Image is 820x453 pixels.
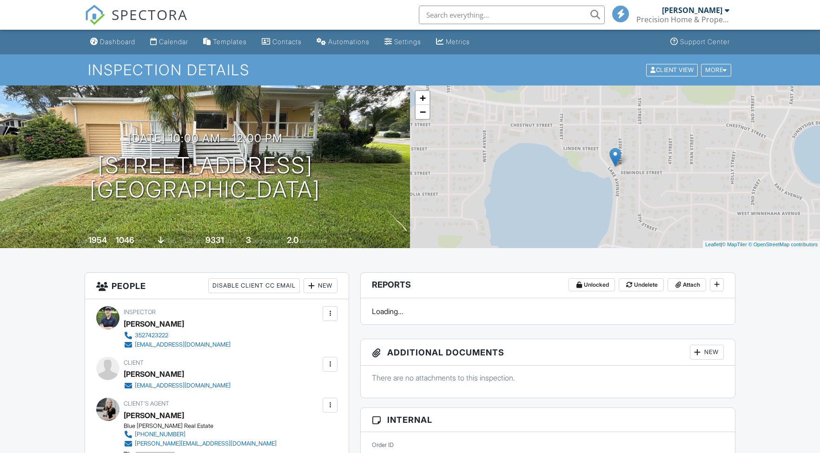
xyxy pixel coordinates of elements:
a: [EMAIL_ADDRESS][DOMAIN_NAME] [124,340,231,349]
p: There are no attachments to this inspection. [372,373,724,383]
h3: Internal [361,408,735,432]
div: 9331 [205,235,224,245]
a: [EMAIL_ADDRESS][DOMAIN_NAME] [124,381,231,390]
span: sq.ft. [225,237,237,244]
div: Support Center [680,38,730,46]
a: Leaflet [705,242,721,247]
h3: People [85,273,349,299]
span: bathrooms [300,237,326,244]
div: [PERSON_NAME][EMAIL_ADDRESS][DOMAIN_NAME] [135,440,277,447]
div: Metrics [446,38,470,46]
div: Dashboard [100,38,135,46]
div: [EMAIL_ADDRESS][DOMAIN_NAME] [135,382,231,389]
a: [PERSON_NAME][EMAIL_ADDRESS][DOMAIN_NAME] [124,439,277,448]
div: [EMAIL_ADDRESS][DOMAIN_NAME] [135,341,231,348]
a: Client View [645,66,700,73]
img: The Best Home Inspection Software - Spectora [85,5,105,25]
div: Precision Home & Property Inspections [636,15,729,24]
div: 2.0 [287,235,298,245]
a: Metrics [432,33,474,51]
div: New [304,278,337,293]
div: [PHONE_NUMBER] [135,431,185,438]
span: slab [165,237,176,244]
div: Disable Client CC Email [208,278,300,293]
div: More [701,64,731,76]
div: 3 [246,235,251,245]
span: Built [77,237,87,244]
a: Settings [381,33,425,51]
div: 3527423222 [135,332,168,339]
a: [PHONE_NUMBER] [124,430,277,439]
div: | [703,241,820,249]
a: Support Center [667,33,734,51]
a: Automations (Basic) [313,33,373,51]
a: © OpenStreetMap contributors [748,242,818,247]
a: Templates [199,33,251,51]
input: Search everything... [419,6,605,24]
div: Contacts [272,38,302,46]
h3: Additional Documents [361,339,735,366]
a: © MapTiler [722,242,747,247]
a: Zoom out [416,105,430,119]
span: sq. ft. [136,237,149,244]
div: [PERSON_NAME] [662,6,722,15]
a: [PERSON_NAME] [124,408,184,422]
label: Order ID [372,441,394,449]
a: Contacts [258,33,305,51]
div: Calendar [159,38,188,46]
span: Lot Size [185,237,204,244]
div: Client View [646,64,698,76]
span: bedrooms [252,237,278,244]
h1: Inspection Details [88,62,732,78]
div: Blue [PERSON_NAME] Real Estate [124,422,284,430]
div: Automations [328,38,370,46]
a: 3527423222 [124,331,231,340]
div: 1954 [88,235,107,245]
span: Client's Agent [124,400,169,407]
a: Zoom in [416,91,430,105]
a: Calendar [146,33,192,51]
div: [PERSON_NAME] [124,367,184,381]
a: SPECTORA [85,13,188,32]
h1: [STREET_ADDRESS] [GEOGRAPHIC_DATA] [90,153,320,203]
div: Settings [394,38,421,46]
div: New [690,345,724,360]
div: Templates [213,38,247,46]
div: 1046 [116,235,134,245]
a: Dashboard [86,33,139,51]
span: SPECTORA [112,5,188,24]
h3: [DATE] 10:00 am - 12:00 pm [128,132,283,144]
span: Inspector [124,309,156,315]
span: Client [124,359,144,366]
div: [PERSON_NAME] [124,317,184,331]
